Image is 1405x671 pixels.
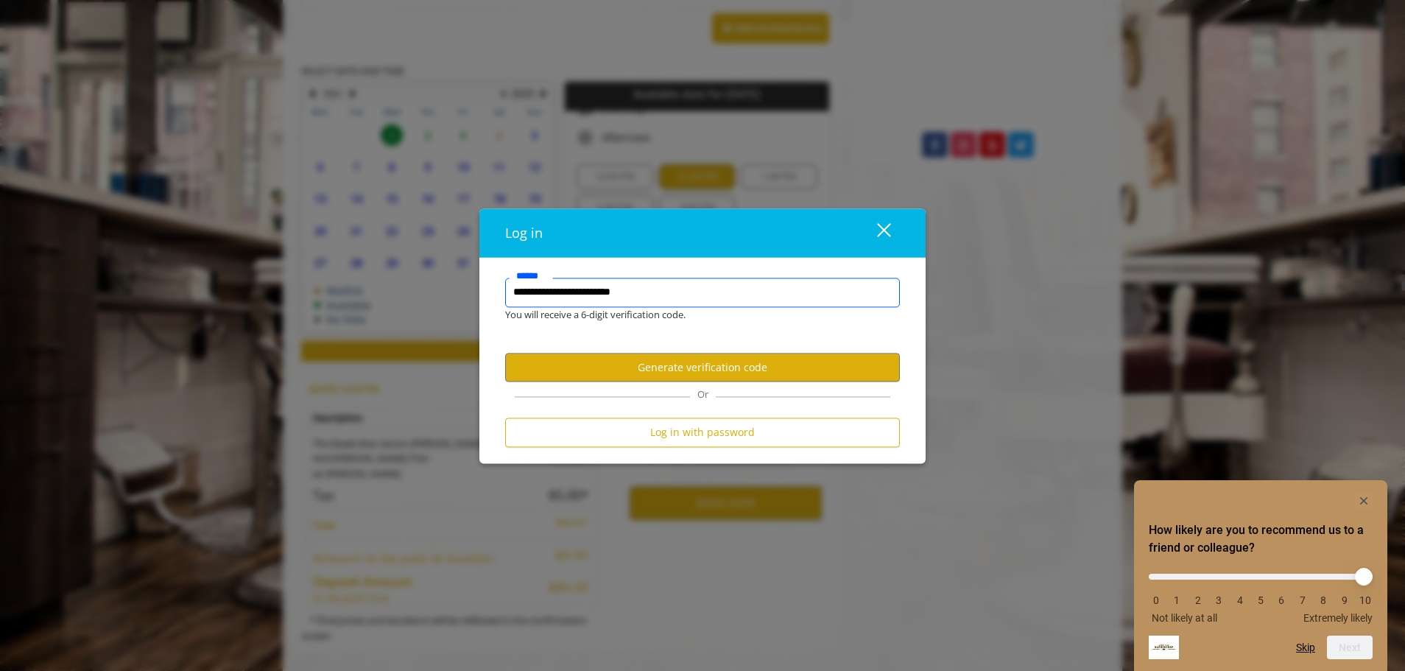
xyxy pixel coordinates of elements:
button: Generate verification code [505,354,900,382]
button: Next question [1327,636,1373,659]
button: Hide survey [1355,492,1373,510]
button: Skip [1296,642,1315,653]
li: 10 [1358,594,1373,606]
li: 7 [1295,594,1310,606]
li: 3 [1211,594,1226,606]
li: 4 [1233,594,1247,606]
li: 8 [1316,594,1331,606]
li: 0 [1149,594,1163,606]
div: How likely are you to recommend us to a friend or colleague? Select an option from 0 to 10, with ... [1149,492,1373,659]
button: Log in with password [505,418,900,447]
h2: How likely are you to recommend us to a friend or colleague? Select an option from 0 to 10, with ... [1149,521,1373,557]
div: How likely are you to recommend us to a friend or colleague? Select an option from 0 to 10, with ... [1149,563,1373,624]
span: Log in [505,224,543,242]
div: You will receive a 6-digit verification code. [494,307,889,323]
span: Or [690,388,716,401]
button: close dialog [850,218,900,248]
li: 1 [1169,594,1184,606]
li: 5 [1253,594,1268,606]
span: Not likely at all [1152,612,1217,624]
li: 9 [1337,594,1352,606]
li: 6 [1274,594,1289,606]
li: 2 [1191,594,1205,606]
div: close dialog [860,222,890,244]
span: Extremely likely [1303,612,1373,624]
